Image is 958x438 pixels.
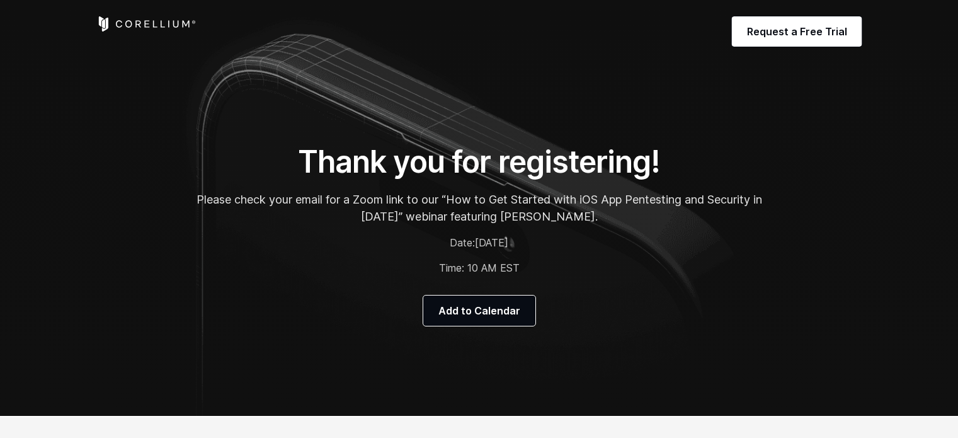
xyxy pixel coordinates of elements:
[475,236,508,249] span: [DATE]
[196,191,763,225] p: Please check your email for a Zoom link to our “How to Get Started with iOS App Pentesting and Se...
[732,16,862,47] a: Request a Free Trial
[747,24,847,39] span: Request a Free Trial
[423,296,535,326] a: Add to Calendar
[438,303,520,318] span: Add to Calendar
[196,260,763,275] p: Time: 10 AM EST
[96,16,197,32] a: Corellium Home
[196,143,763,181] h1: Thank you for registering!
[196,235,763,250] p: Date:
